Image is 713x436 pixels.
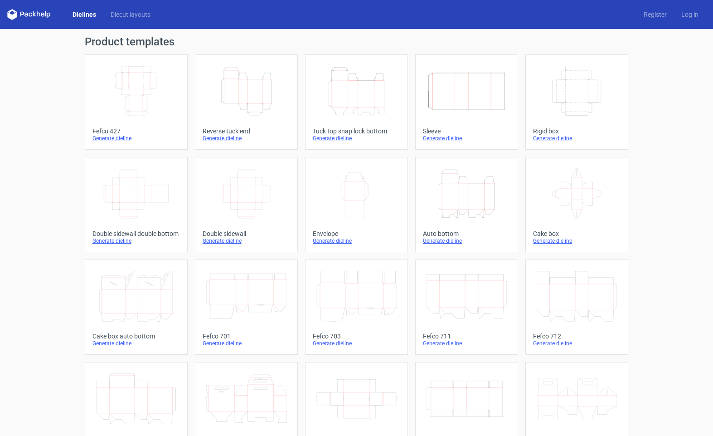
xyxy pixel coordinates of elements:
[423,333,510,340] div: Fefco 711
[636,10,674,19] a: Register
[65,10,103,19] a: Dielines
[85,157,188,252] a: Double sidewall double bottomGenerate dieline
[305,54,408,150] a: Tuck top snap lock bottomGenerate dieline
[423,230,510,237] div: Auto bottom
[313,333,400,340] div: Fefco 703
[525,260,628,355] a: Fefco 712Generate dieline
[92,333,180,340] div: Cake box auto bottom
[92,135,180,142] div: Generate dieline
[533,237,621,245] div: Generate dieline
[415,157,518,252] a: Auto bottomGenerate dieline
[313,127,400,135] div: Tuck top snap lock bottom
[313,230,400,237] div: Envelope
[85,260,188,355] a: Cake box auto bottomGenerate dieline
[92,237,180,245] div: Generate dieline
[195,260,298,355] a: Fefco 701Generate dieline
[423,135,510,142] div: Generate dieline
[415,260,518,355] a: Fefco 711Generate dieline
[415,54,518,150] a: SleeveGenerate dieline
[313,135,400,142] div: Generate dieline
[305,157,408,252] a: EnvelopeGenerate dieline
[533,333,621,340] div: Fefco 712
[203,135,290,142] div: Generate dieline
[525,157,628,252] a: Cake boxGenerate dieline
[103,10,158,19] a: Diecut layouts
[85,36,629,47] h1: Product templates
[533,135,621,142] div: Generate dieline
[92,230,180,237] div: Double sidewall double bottom
[533,340,621,347] div: Generate dieline
[313,237,400,245] div: Generate dieline
[533,230,621,237] div: Cake box
[92,127,180,135] div: Fefco 427
[305,260,408,355] a: Fefco 703Generate dieline
[423,127,510,135] div: Sleeve
[195,54,298,150] a: Reverse tuck endGenerate dieline
[92,340,180,347] div: Generate dieline
[203,333,290,340] div: Fefco 701
[423,237,510,245] div: Generate dieline
[203,230,290,237] div: Double sidewall
[203,340,290,347] div: Generate dieline
[423,340,510,347] div: Generate dieline
[674,10,706,19] a: Log in
[203,237,290,245] div: Generate dieline
[195,157,298,252] a: Double sidewallGenerate dieline
[525,54,628,150] a: Rigid boxGenerate dieline
[85,54,188,150] a: Fefco 427Generate dieline
[533,127,621,135] div: Rigid box
[313,340,400,347] div: Generate dieline
[203,127,290,135] div: Reverse tuck end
